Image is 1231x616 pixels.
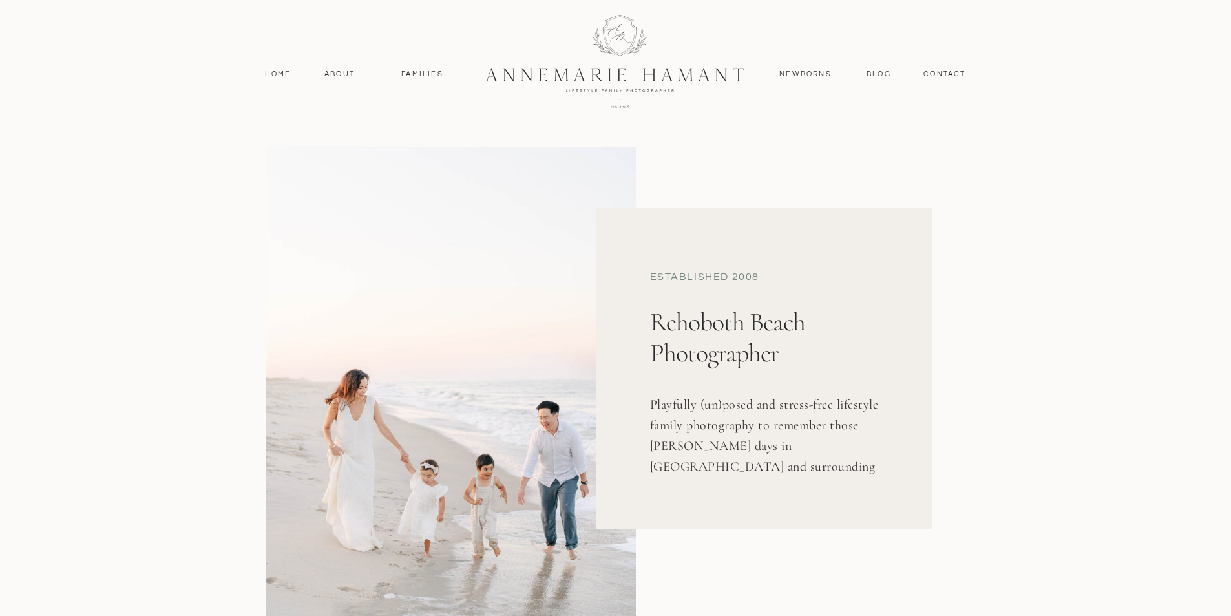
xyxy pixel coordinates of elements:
h3: Playfully (un)posed and stress-free lifestyle family photography to remember those [PERSON_NAME] ... [650,394,894,481]
a: About [321,69,359,80]
h1: Rehoboth Beach Photographer [650,306,906,418]
a: contact [917,69,973,80]
a: Home [259,69,297,80]
a: Families [394,69,452,80]
div: established 2008 [650,270,912,287]
a: Blog [864,69,894,80]
a: Newborns [775,69,837,80]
